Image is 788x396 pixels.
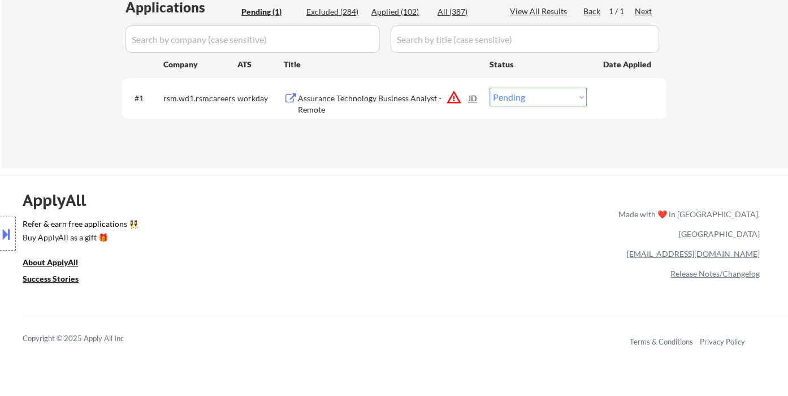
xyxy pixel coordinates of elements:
[603,59,653,70] div: Date Applied
[298,93,469,115] div: Assurance Technology Business Analyst - Remote
[125,25,380,53] input: Search by company (case sensitive)
[125,1,237,14] div: Applications
[306,6,363,18] div: Excluded (284)
[438,6,494,18] div: All (387)
[23,220,382,232] a: Refer & earn free applications 👯‍♀️
[237,93,284,104] div: workday
[163,59,237,70] div: Company
[630,337,693,346] a: Terms & Conditions
[583,6,601,17] div: Back
[241,6,298,18] div: Pending (1)
[627,249,760,259] a: [EMAIL_ADDRESS][DOMAIN_NAME]
[510,6,570,17] div: View All Results
[446,89,462,105] button: warning_amber
[635,6,653,17] div: Next
[614,204,760,244] div: Made with ❤️ in [GEOGRAPHIC_DATA], [GEOGRAPHIC_DATA]
[467,88,479,108] div: JD
[237,59,284,70] div: ATS
[284,59,479,70] div: Title
[609,6,635,17] div: 1 / 1
[490,54,587,74] div: Status
[700,337,745,346] a: Privacy Policy
[391,25,659,53] input: Search by title (case sensitive)
[670,269,760,278] a: Release Notes/Changelog
[371,6,428,18] div: Applied (102)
